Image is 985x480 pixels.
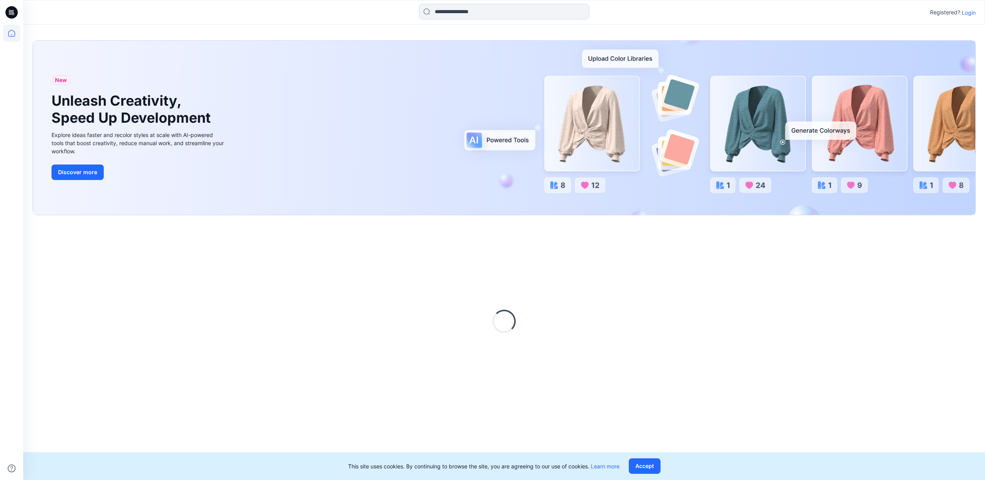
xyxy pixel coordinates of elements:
[629,458,661,474] button: Accept
[51,165,226,180] a: Discover more
[930,8,960,17] p: Registered?
[55,75,67,85] span: New
[962,9,976,17] p: Login
[51,93,214,126] h1: Unleash Creativity, Speed Up Development
[51,165,104,180] button: Discover more
[591,463,619,470] a: Learn more
[51,131,226,155] div: Explore ideas faster and recolor styles at scale with AI-powered tools that boost creativity, red...
[348,462,619,470] p: This site uses cookies. By continuing to browse the site, you are agreeing to our use of cookies.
